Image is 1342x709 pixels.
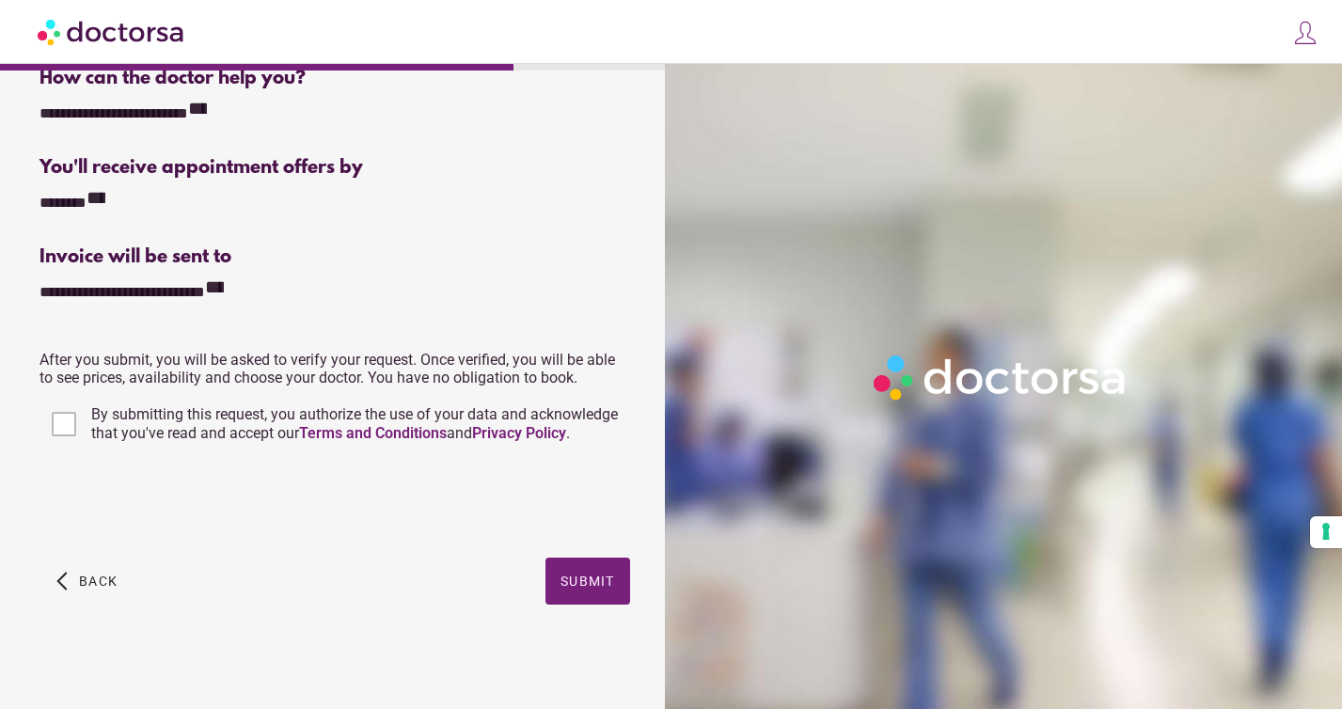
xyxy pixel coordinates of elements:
iframe: reCAPTCHA [39,465,325,539]
a: Privacy Policy [472,424,566,442]
button: arrow_back_ios Back [49,558,125,605]
span: By submitting this request, you authorize the use of your data and acknowledge that you've read a... [91,405,618,442]
div: Invoice will be sent to [39,246,630,268]
button: Your consent preferences for tracking technologies [1310,516,1342,548]
img: icons8-customer-100.png [1292,20,1318,46]
span: Back [79,574,118,589]
div: How can the doctor help you? [39,68,630,89]
button: Submit [545,558,630,605]
img: Doctorsa.com [38,10,186,53]
img: Logo-Doctorsa-trans-White-partial-flat.png [866,348,1134,408]
p: After you submit, you will be asked to verify your request. Once verified, you will be able to se... [39,351,630,386]
div: You'll receive appointment offers by [39,157,630,179]
span: Submit [560,574,615,589]
a: Terms and Conditions [299,424,447,442]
